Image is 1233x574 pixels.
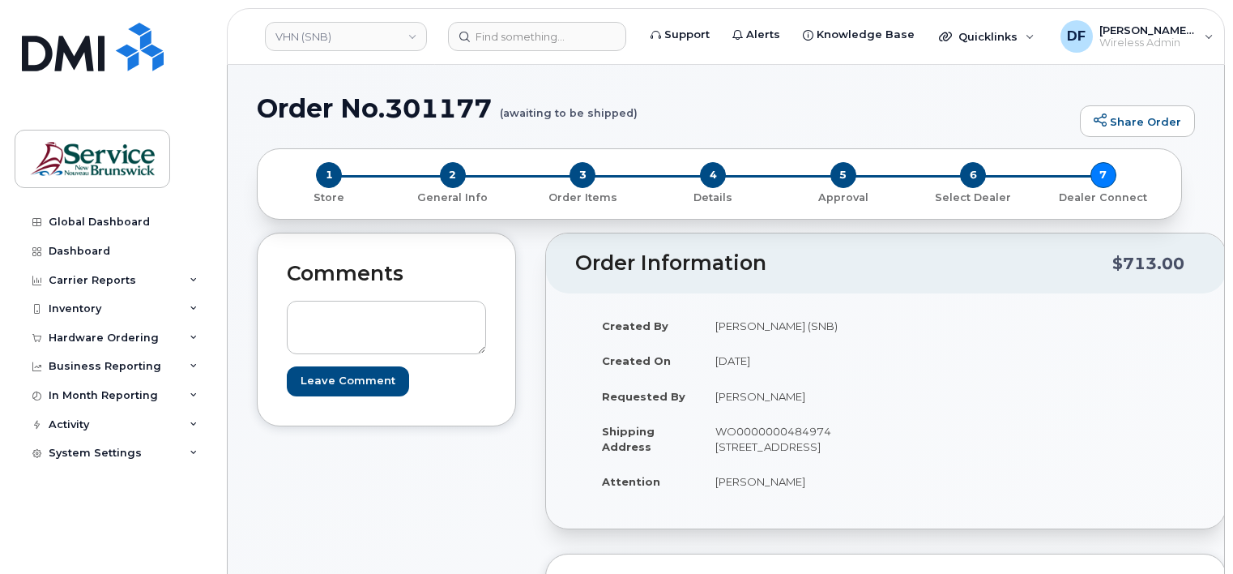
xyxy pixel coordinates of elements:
[602,354,671,367] strong: Created On
[1080,105,1195,138] a: Share Order
[602,475,660,488] strong: Attention
[960,162,986,188] span: 6
[395,191,512,205] p: General Info
[518,188,648,205] a: 3 Order Items
[524,191,642,205] p: Order Items
[655,191,772,205] p: Details
[440,162,466,188] span: 2
[277,191,382,205] p: Store
[602,390,685,403] strong: Requested By
[648,188,779,205] a: 4 Details
[500,94,638,119] small: (awaiting to be shipped)
[271,188,388,205] a: 1 Store
[570,162,595,188] span: 3
[908,188,1039,205] a: 6 Select Dealer
[784,191,902,205] p: Approval
[257,94,1072,122] h1: Order No.301177
[700,162,726,188] span: 4
[778,188,908,205] a: 5 Approval
[316,162,342,188] span: 1
[575,252,1112,275] h2: Order Information
[287,366,409,396] input: Leave Comment
[1112,248,1184,279] div: $713.00
[701,308,874,344] td: [PERSON_NAME] (SNB)
[602,425,655,453] strong: Shipping Address
[602,319,668,332] strong: Created By
[915,191,1032,205] p: Select Dealer
[701,464,874,499] td: [PERSON_NAME]
[701,343,874,379] td: [DATE]
[287,263,486,285] h2: Comments
[830,162,856,188] span: 5
[701,379,874,414] td: [PERSON_NAME]
[701,413,874,464] td: WO0000000484974 [STREET_ADDRESS]
[388,188,518,205] a: 2 General Info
